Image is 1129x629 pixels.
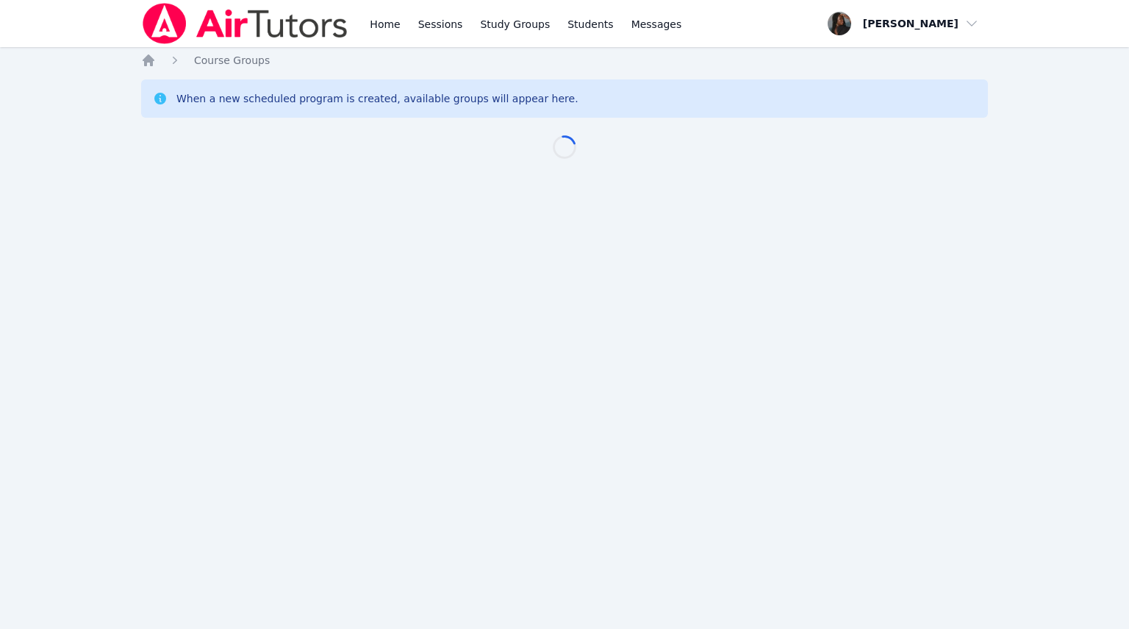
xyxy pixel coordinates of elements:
a: Course Groups [194,53,270,68]
span: Messages [631,17,682,32]
div: When a new scheduled program is created, available groups will appear here. [176,91,578,106]
span: Course Groups [194,54,270,66]
nav: Breadcrumb [141,53,988,68]
img: Air Tutors [141,3,349,44]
